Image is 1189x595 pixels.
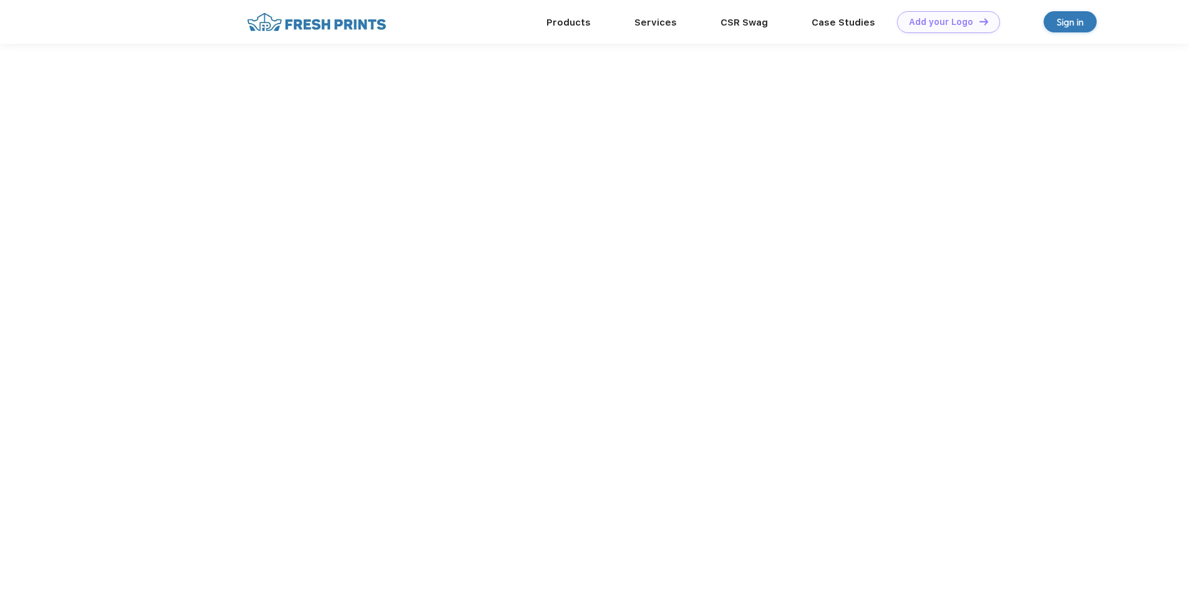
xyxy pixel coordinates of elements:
[1044,11,1097,32] a: Sign in
[909,17,973,27] div: Add your Logo
[546,17,591,28] a: Products
[243,11,390,33] img: fo%20logo%202.webp
[1057,15,1084,29] div: Sign in
[979,18,988,25] img: DT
